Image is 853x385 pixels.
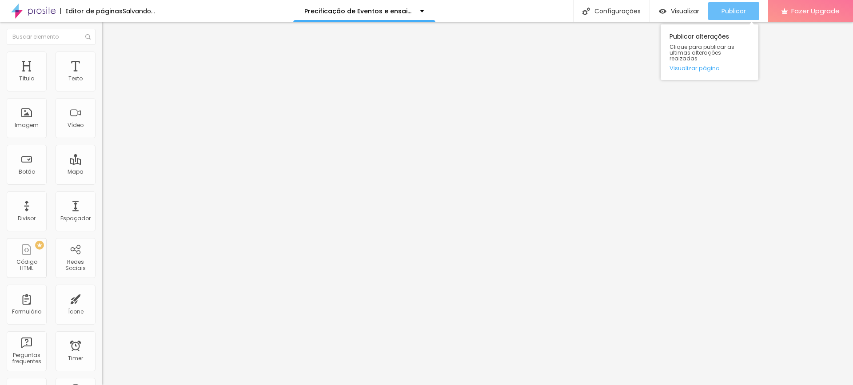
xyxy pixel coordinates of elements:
button: Visualizar [650,2,708,20]
div: Imagem [15,122,39,128]
div: Timer [68,355,83,361]
button: Publicar [708,2,759,20]
iframe: Editor [102,22,853,385]
div: Publicar alterações [661,24,758,80]
input: Buscar elemento [7,29,96,45]
div: Botão [19,169,35,175]
a: Visualizar página [670,65,749,71]
div: Mapa [68,169,84,175]
div: Texto [68,75,83,82]
div: Ícone [68,309,84,315]
span: Clique para publicar as ultimas alterações reaizadas [670,44,749,62]
p: Precificação de Eventos e ensaios fotográficos [304,8,413,14]
div: Divisor [18,215,36,222]
div: Título [19,75,34,82]
span: Publicar [721,8,746,15]
div: Código HTML [9,259,44,272]
div: Formulário [12,309,41,315]
div: Vídeo [68,122,84,128]
div: Perguntas frequentes [9,352,44,365]
img: Icone [85,34,91,40]
img: Icone [582,8,590,15]
img: view-1.svg [659,8,666,15]
div: Redes Sociais [58,259,93,272]
div: Editor de páginas [60,8,123,14]
span: Fazer Upgrade [791,7,840,15]
div: Espaçador [60,215,91,222]
span: Visualizar [671,8,699,15]
div: Salvando... [123,8,155,14]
